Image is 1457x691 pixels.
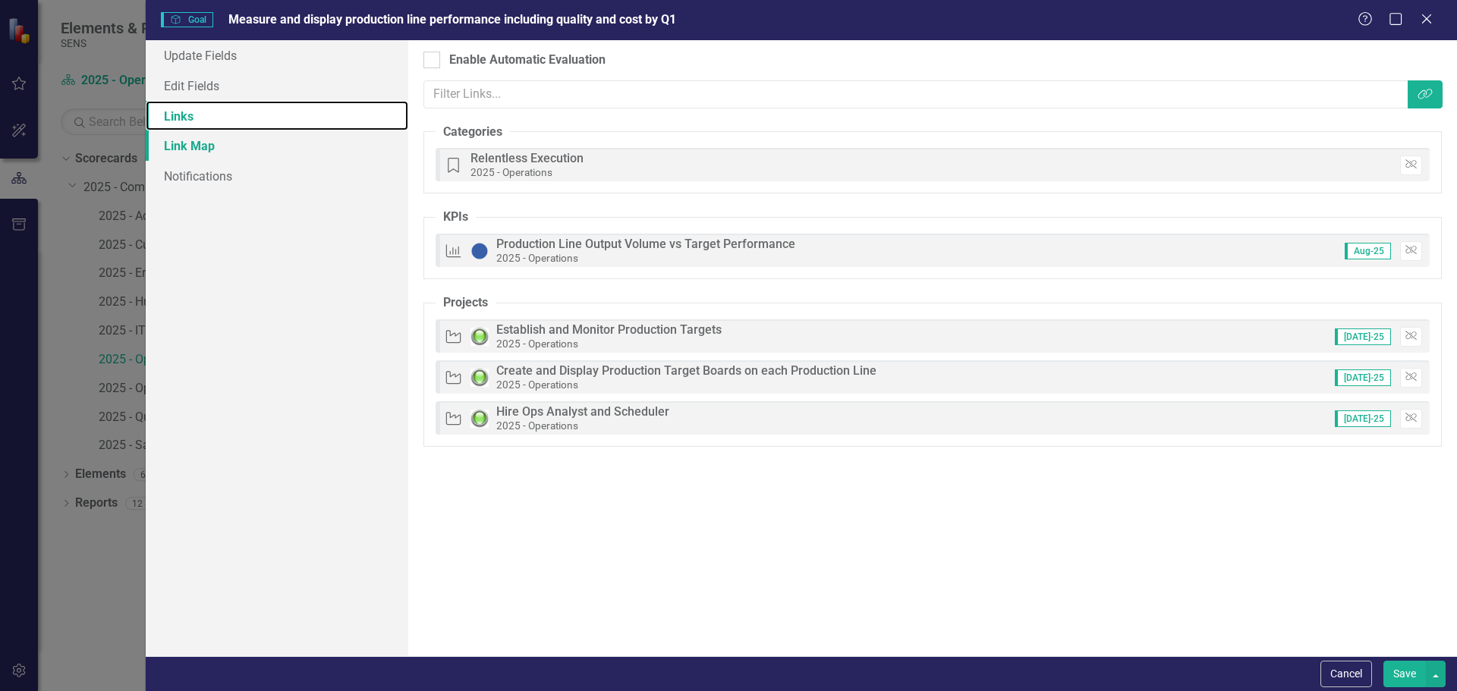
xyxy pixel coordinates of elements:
[228,12,676,27] span: Measure and display production line performance including quality and cost by Q1
[496,405,669,419] div: Hire Ops Analyst and Scheduler
[496,364,876,378] div: Create and Display Production Target Boards on each Production Line
[470,242,489,260] img: No Information
[496,323,722,337] div: Establish and Monitor Production Targets
[436,294,496,312] legend: Projects
[496,252,578,264] small: 2025 - Operations
[423,80,1409,108] input: Filter Links...
[496,338,578,350] small: 2025 - Operations
[449,52,606,69] div: Enable Automatic Evaluation
[470,369,489,387] img: Green: On Track
[436,209,476,226] legend: KPIs
[496,419,578,432] small: 2025 - Operations
[1335,369,1391,386] span: [DATE]-25
[146,130,408,161] a: Link Map
[161,12,213,27] span: Goal
[1320,661,1372,687] button: Cancel
[496,378,578,391] small: 2025 - Operations
[1383,661,1426,687] button: Save
[146,101,408,131] a: Links
[436,124,510,141] legend: Categories
[146,40,408,71] a: Update Fields
[470,410,489,428] img: Green: On Track
[470,328,489,346] img: Green: On Track
[1335,410,1391,427] span: [DATE]-25
[146,161,408,191] a: Notifications
[1335,328,1391,345] span: [DATE]-25
[470,152,584,165] div: Relentless Execution
[1345,243,1391,259] span: Aug-25
[470,166,552,178] small: 2025 - Operations
[146,71,408,101] a: Edit Fields
[496,237,795,251] div: Production Line Output Volume vs Target Performance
